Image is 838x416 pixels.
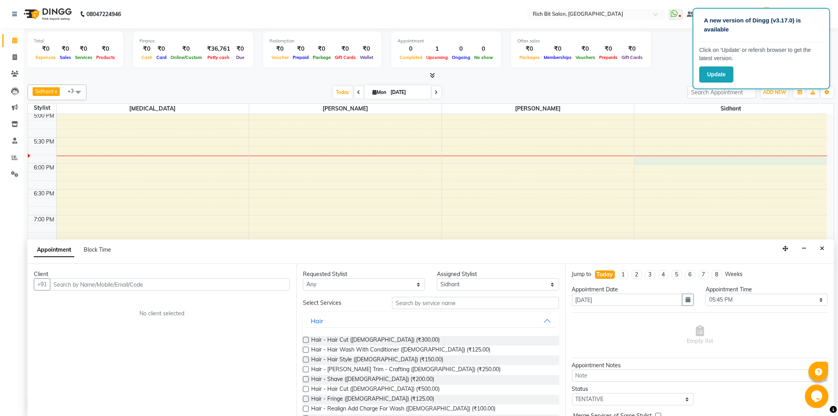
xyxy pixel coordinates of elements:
[371,89,389,95] span: Mon
[574,55,597,60] span: Vouchers
[763,89,786,95] span: ADD NEW
[311,405,495,414] span: Hair - Realign Add Charge For Wash ([DEMOGRAPHIC_DATA]) (₹100.00)
[761,87,788,98] button: ADD NEW
[333,44,358,53] div: ₹0
[597,55,620,60] span: Prepaids
[33,190,56,198] div: 6:30 PM
[392,297,559,309] input: Search by service name
[712,270,722,279] li: 8
[572,270,592,278] div: Jump to
[442,104,634,114] span: [PERSON_NAME]
[311,395,434,405] span: Hair - Fringe ([DEMOGRAPHIC_DATA]) (₹125.00)
[291,55,311,60] span: Prepaid
[620,55,645,60] span: Gift Cards
[73,44,94,53] div: ₹0
[311,316,323,326] div: Hair
[28,104,56,112] div: Stylist
[658,270,669,279] li: 4
[154,44,169,53] div: ₹0
[632,270,642,279] li: 2
[34,55,58,60] span: Expenses
[398,44,424,53] div: 0
[597,271,613,279] div: Today
[572,294,683,306] input: yyyy-mm-dd
[270,44,291,53] div: ₹0
[73,55,94,60] span: Services
[760,7,774,21] img: Parimal Kadam
[139,55,154,60] span: Cash
[169,55,204,60] span: Online/Custom
[358,44,375,53] div: ₹0
[687,325,713,345] span: Empty list
[94,55,117,60] span: Products
[58,55,73,60] span: Sales
[685,270,695,279] li: 6
[472,55,495,60] span: No show
[572,361,828,370] div: Appointment Notes
[634,104,827,114] span: Sidhant
[57,104,249,114] span: [MEDICAL_DATA]
[306,314,556,328] button: Hair
[358,55,375,60] span: Wallet
[297,299,386,307] div: Select Services
[311,355,443,365] span: Hair - Hair Style ([DEMOGRAPHIC_DATA]) (₹150.00)
[154,55,169,60] span: Card
[311,346,490,355] span: Hair - Hair Wash With Conditioner ([DEMOGRAPHIC_DATA]) (₹125.00)
[725,270,743,278] div: Weeks
[517,55,542,60] span: Packages
[50,278,290,291] input: Search by Name/Mobile/Email/Code
[303,270,425,278] div: Requested Stylist
[139,38,247,44] div: Finance
[572,285,694,294] div: Appointment Date
[169,44,204,53] div: ₹0
[34,278,50,291] button: +91
[84,246,111,253] span: Block Time
[35,88,54,94] span: Sidhant
[424,55,450,60] span: Upcoming
[34,243,74,257] span: Appointment
[542,55,574,60] span: Memberships
[389,87,428,98] input: 2025-09-01
[333,55,358,60] span: Gift Cards
[699,270,709,279] li: 7
[139,44,154,53] div: ₹0
[53,309,271,318] div: No client selected
[94,44,117,53] div: ₹0
[33,215,56,224] div: 7:00 PM
[517,38,645,44] div: Other sales
[68,88,80,94] span: +3
[437,270,559,278] div: Assigned Stylist
[33,164,56,172] div: 6:00 PM
[333,86,353,98] span: Today
[20,3,74,25] img: logo
[572,385,694,393] div: Status
[249,104,442,114] span: [PERSON_NAME]
[699,66,733,83] button: Update
[672,270,682,279] li: 5
[233,44,247,53] div: ₹0
[33,138,56,146] div: 5:30 PM
[597,44,620,53] div: ₹0
[34,270,290,278] div: Client
[86,3,121,25] b: 08047224946
[645,270,655,279] li: 3
[704,16,819,34] p: A new version of Dingg (v3.17.0) is available
[291,44,311,53] div: ₹0
[270,55,291,60] span: Voucher
[58,44,73,53] div: ₹0
[398,38,495,44] div: Appointment
[311,385,440,395] span: Hair - Hair Cut ([DEMOGRAPHIC_DATA]) (₹500.00)
[618,270,629,279] li: 1
[450,55,472,60] span: Ongoing
[699,46,823,63] p: Click on ‘Update’ or refersh browser to get the latest version.
[204,44,233,53] div: ₹36,761
[311,375,434,385] span: Hair - Shave ([DEMOGRAPHIC_DATA]) (₹200.00)
[472,44,495,53] div: 0
[54,88,57,94] a: x
[706,285,828,294] div: Appointment Time
[517,44,542,53] div: ₹0
[424,44,450,53] div: 1
[805,385,830,408] iframe: chat widget
[34,38,117,44] div: Total
[450,44,472,53] div: 0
